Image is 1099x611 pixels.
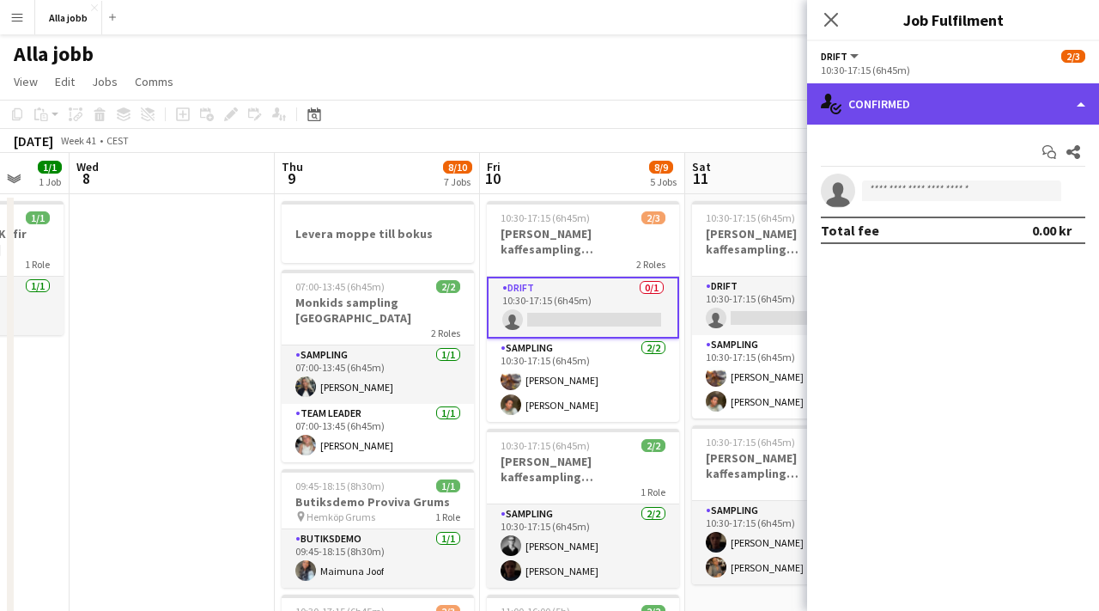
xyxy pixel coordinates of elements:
[435,510,460,523] span: 1 Role
[282,270,474,462] app-job-card: 07:00-13:45 (6h45m)2/2Monkids sampling [GEOGRAPHIC_DATA]2 RolesSampling1/107:00-13:45 (6h45m)[PER...
[706,436,795,449] span: 10:30-17:15 (6h45m)
[26,211,50,224] span: 1/1
[282,226,474,241] h3: Levera moppe till bokus
[641,211,665,224] span: 2/3
[14,41,94,67] h1: Alla jobb
[35,1,102,34] button: Alla jobb
[106,134,129,147] div: CEST
[692,450,884,481] h3: [PERSON_NAME] kaffesampling [GEOGRAPHIC_DATA]
[57,134,100,147] span: Week 41
[692,201,884,419] app-job-card: 10:30-17:15 (6h45m)2/3[PERSON_NAME] kaffesampling [GEOGRAPHIC_DATA]2 RolesDrift0/110:30-17:15 (6h...
[821,222,879,239] div: Total fee
[282,469,474,588] app-job-card: 09:45-18:15 (8h30m)1/1Butiksdemo Proviva Grums Hemköp Grums1 RoleButiksdemo1/109:45-18:15 (8h30m)...
[487,226,679,257] h3: [PERSON_NAME] kaffesampling [GEOGRAPHIC_DATA]
[436,480,460,492] span: 1/1
[1061,50,1085,63] span: 2/3
[487,504,679,588] app-card-role: Sampling2/210:30-17:15 (6h45m)[PERSON_NAME][PERSON_NAME]
[279,168,303,188] span: 9
[436,280,460,293] span: 2/2
[692,159,711,174] span: Sat
[641,486,665,498] span: 1 Role
[641,439,665,452] span: 2/2
[649,161,673,174] span: 8/9
[85,70,124,93] a: Jobs
[282,159,303,174] span: Thu
[484,168,501,188] span: 10
[295,280,385,293] span: 07:00-13:45 (6h45m)
[282,494,474,510] h3: Butiksdemo Proviva Grums
[282,529,474,588] app-card-role: Butiksdemo1/109:45-18:15 (8h30m)Maimuna Joof
[39,175,61,188] div: 1 Job
[692,425,884,584] app-job-card: 10:30-17:15 (6h45m)2/2[PERSON_NAME] kaffesampling [GEOGRAPHIC_DATA]1 RoleSampling2/210:30-17:15 (...
[501,439,590,452] span: 10:30-17:15 (6h45m)
[92,74,118,89] span: Jobs
[821,50,847,63] span: Drift
[282,404,474,462] app-card-role: Team Leader1/107:00-13:45 (6h45m)[PERSON_NAME]
[74,168,99,188] span: 8
[282,345,474,404] app-card-role: Sampling1/107:00-13:45 (6h45m)[PERSON_NAME]
[76,159,99,174] span: Wed
[487,159,501,174] span: Fri
[55,74,75,89] span: Edit
[1032,222,1072,239] div: 0.00 kr
[807,9,1099,31] h3: Job Fulfilment
[501,211,590,224] span: 10:30-17:15 (6h45m)
[807,83,1099,125] div: Confirmed
[431,327,460,339] span: 2 Roles
[487,429,679,588] app-job-card: 10:30-17:15 (6h45m)2/2[PERSON_NAME] kaffesampling [GEOGRAPHIC_DATA]1 RoleSampling2/210:30-17:15 (...
[692,226,884,257] h3: [PERSON_NAME] kaffesampling [GEOGRAPHIC_DATA]
[487,277,679,339] app-card-role: Drift0/110:30-17:15 (6h45m)
[7,70,45,93] a: View
[487,201,679,422] app-job-card: 10:30-17:15 (6h45m)2/3[PERSON_NAME] kaffesampling [GEOGRAPHIC_DATA]2 RolesDrift0/110:30-17:15 (6h...
[692,277,884,335] app-card-role: Drift0/110:30-17:15 (6h45m)
[25,258,50,271] span: 1 Role
[135,74,173,89] span: Comms
[282,201,474,263] app-job-card: Levera moppe till bokus
[38,161,62,174] span: 1/1
[636,258,665,271] span: 2 Roles
[821,50,861,63] button: Drift
[706,211,795,224] span: 10:30-17:15 (6h45m)
[692,501,884,584] app-card-role: Sampling2/210:30-17:15 (6h45m)[PERSON_NAME][PERSON_NAME]
[14,74,38,89] span: View
[295,480,385,492] span: 09:45-18:15 (8h30m)
[821,64,1085,76] div: 10:30-17:15 (6h45m)
[443,161,472,174] span: 8/10
[307,510,375,523] span: Hemköp Grums
[487,339,679,422] app-card-role: Sampling2/210:30-17:15 (6h45m)[PERSON_NAME][PERSON_NAME]
[692,335,884,419] app-card-role: Sampling2/210:30-17:15 (6h45m)[PERSON_NAME][PERSON_NAME]
[487,454,679,485] h3: [PERSON_NAME] kaffesampling [GEOGRAPHIC_DATA]
[128,70,180,93] a: Comms
[282,295,474,326] h3: Monkids sampling [GEOGRAPHIC_DATA]
[650,175,677,188] div: 5 Jobs
[689,168,711,188] span: 11
[48,70,82,93] a: Edit
[14,132,53,150] div: [DATE]
[444,175,471,188] div: 7 Jobs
